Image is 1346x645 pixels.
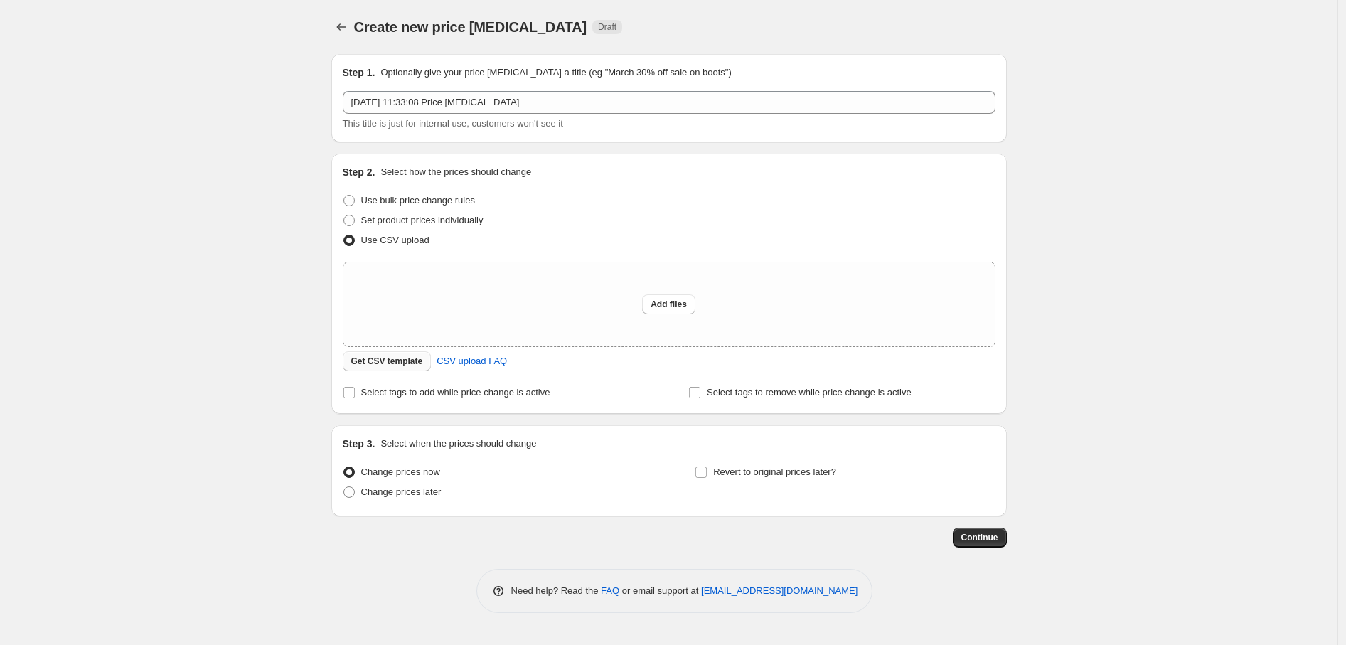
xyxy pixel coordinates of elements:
span: Create new price [MEDICAL_DATA] [354,19,587,35]
span: Get CSV template [351,356,423,367]
span: or email support at [619,585,701,596]
span: Set product prices individually [361,215,484,225]
button: Add files [642,294,695,314]
span: Need help? Read the [511,585,602,596]
p: Select how the prices should change [380,165,531,179]
span: Continue [961,532,998,543]
span: Select tags to add while price change is active [361,387,550,398]
input: 30% off holiday sale [343,91,995,114]
span: Add files [651,299,687,310]
span: CSV upload FAQ [437,354,507,368]
span: This title is just for internal use, customers won't see it [343,118,563,129]
h2: Step 1. [343,65,375,80]
button: Get CSV template [343,351,432,371]
h2: Step 3. [343,437,375,451]
p: Select when the prices should change [380,437,536,451]
span: Use CSV upload [361,235,429,245]
button: Continue [953,528,1007,548]
span: Select tags to remove while price change is active [707,387,912,398]
a: [EMAIL_ADDRESS][DOMAIN_NAME] [701,585,858,596]
a: CSV upload FAQ [428,350,516,373]
span: Use bulk price change rules [361,195,475,206]
span: Revert to original prices later? [713,467,836,477]
p: Optionally give your price [MEDICAL_DATA] a title (eg "March 30% off sale on boots") [380,65,731,80]
button: Price change jobs [331,17,351,37]
span: Change prices later [361,486,442,497]
span: Draft [598,21,616,33]
span: Change prices now [361,467,440,477]
a: FAQ [601,585,619,596]
h2: Step 2. [343,165,375,179]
